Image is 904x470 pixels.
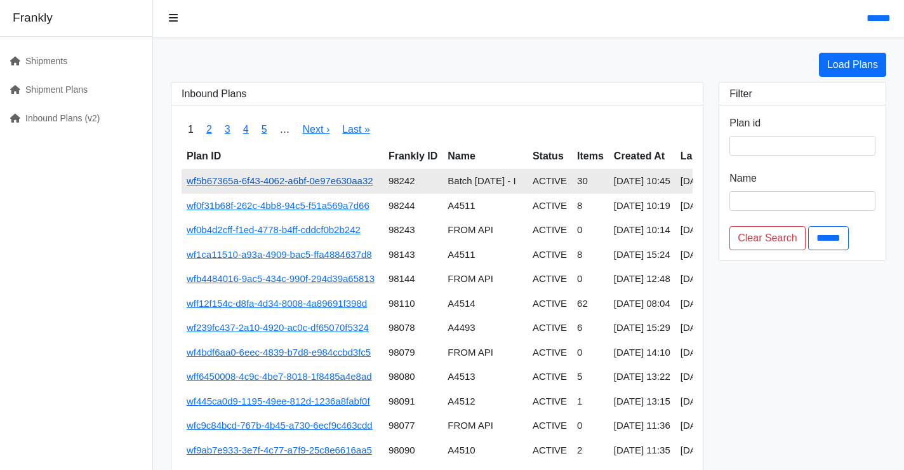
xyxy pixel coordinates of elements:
th: Plan ID [182,144,383,169]
td: [DATE] 10:14 [609,218,675,243]
td: 62 [572,292,609,316]
td: A4510 [442,438,528,463]
td: 8 [572,194,609,218]
td: 0 [572,413,609,438]
td: FROM API [442,218,528,243]
th: Name [442,144,528,169]
td: [DATE] 13:22 [609,365,675,389]
a: wf0b4d2cff-f1ed-4778-b4ff-cddcf0b2b242 [187,224,361,235]
td: ACTIVE [528,316,572,340]
td: 5 [572,365,609,389]
td: [DATE] 10:44 [675,389,750,414]
td: ACTIVE [528,438,572,463]
td: [DATE] 08:45 [675,413,750,438]
th: Status [528,144,572,169]
td: [DATE] 11:35 [609,438,675,463]
td: 98144 [383,267,442,292]
a: 5 [262,124,267,135]
a: wf9ab7e933-3e7f-4c77-a7f9-25c8e6616aa5 [187,445,372,455]
th: Items [572,144,609,169]
td: 1 [572,389,609,414]
td: [DATE] 11:36 [609,413,675,438]
td: ACTIVE [528,365,572,389]
td: 0 [572,340,609,365]
th: Last Updated [675,144,750,169]
a: wff12f154c-d8fa-4d34-8008-4a89691f398d [187,298,367,309]
a: wf445ca0d9-1195-49ee-812d-1236a8fabf0f [187,396,370,406]
td: 30 [572,169,609,194]
a: wf239fc437-2a10-4920-ac0c-df65070f5324 [187,322,369,333]
nav: pager [182,116,693,144]
td: [DATE] 12:48 [609,267,675,292]
a: wf5b67365a-6f43-4062-a6bf-0e97e630aa32 [187,175,373,186]
td: ACTIVE [528,169,572,194]
th: Created At [609,144,675,169]
td: ACTIVE [528,194,572,218]
td: [DATE] 10:46 [675,218,750,243]
td: 2 [572,438,609,463]
td: 0 [572,218,609,243]
td: [DATE] 13:17 [675,438,750,463]
span: 1 [182,116,200,144]
td: FROM API [442,413,528,438]
td: A4511 [442,194,528,218]
a: Last » [342,124,370,135]
label: Plan id [729,116,761,131]
td: [DATE] 13:15 [609,389,675,414]
td: FROM API [442,267,528,292]
td: [DATE] 08:04 [609,292,675,316]
td: [DATE] 10:36 [675,194,750,218]
td: [DATE] 17:56 [675,243,750,267]
a: 2 [206,124,212,135]
td: ACTIVE [528,267,572,292]
a: Next › [303,124,330,135]
td: A4493 [442,316,528,340]
td: 98242 [383,169,442,194]
td: 98110 [383,292,442,316]
a: wf4bdf6aa0-6eec-4839-b7d8-e984ccbd3fc5 [187,347,371,358]
h3: Inbound Plans [182,88,693,100]
a: Load Plans [819,53,886,77]
td: 98090 [383,438,442,463]
td: 98244 [383,194,442,218]
td: FROM API [442,340,528,365]
a: 4 [243,124,249,135]
td: 98078 [383,316,442,340]
th: Frankly ID [383,144,442,169]
a: 3 [225,124,230,135]
td: ACTIVE [528,292,572,316]
a: wf0f31b68f-262c-4bb8-94c5-f51a569a7d66 [187,200,369,211]
td: ACTIVE [528,340,572,365]
td: A4511 [442,243,528,267]
td: 98077 [383,413,442,438]
a: wf1ca11510-a93a-4909-bac5-ffa4884637d8 [187,249,372,260]
td: 98143 [383,243,442,267]
a: wff6450008-4c9c-4be7-8018-1f8485a4e8ad [187,371,372,382]
span: … [274,116,296,144]
a: Clear Search [729,226,805,250]
td: [DATE] 10:45 [609,169,675,194]
td: [DATE] 15:30 [675,316,750,340]
td: [DATE] 12:49 [675,267,750,292]
td: 6 [572,316,609,340]
td: ACTIVE [528,243,572,267]
label: Name [729,171,757,186]
td: ACTIVE [528,389,572,414]
td: A4513 [442,365,528,389]
td: A4512 [442,389,528,414]
td: [DATE] 15:29 [609,316,675,340]
td: ACTIVE [528,413,572,438]
td: [DATE] 13:23 [675,365,750,389]
td: A4514 [442,292,528,316]
td: [DATE] 14:11 [675,340,750,365]
h3: Filter [729,88,875,100]
a: wfc9c84bcd-767b-4b45-a730-6ecf9c463cdd [187,420,373,431]
td: [DATE] 10:49 [675,169,750,194]
td: 98079 [383,340,442,365]
td: [DATE] 14:10 [609,340,675,365]
td: [DATE] 08:16 [675,292,750,316]
td: Batch [DATE] - I [442,169,528,194]
td: 8 [572,243,609,267]
td: 98080 [383,365,442,389]
td: ACTIVE [528,218,572,243]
